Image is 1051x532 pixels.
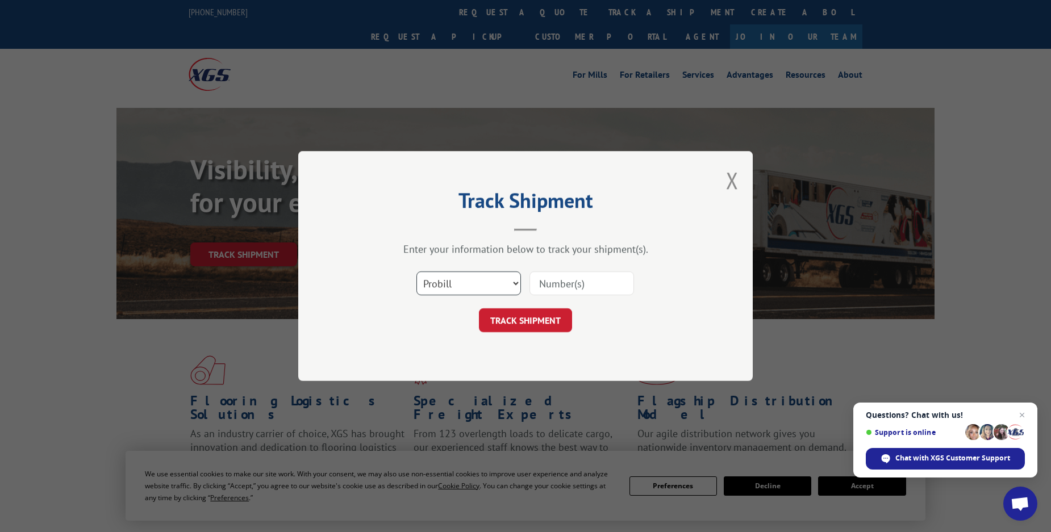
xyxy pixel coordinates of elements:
[866,410,1025,420] span: Questions? Chat with us!
[866,448,1025,470] div: Chat with XGS Customer Support
[479,308,572,332] button: TRACK SHIPMENT
[529,271,634,295] input: Number(s)
[355,192,696,214] h2: Track Shipment
[355,242,696,255] div: Enter your information below to track your shipment(s).
[726,165,739,195] button: Close modal
[1003,487,1037,521] div: Open chat
[1015,408,1029,422] span: Close chat
[866,428,961,437] span: Support is online
[895,453,1010,463] span: Chat with XGS Customer Support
